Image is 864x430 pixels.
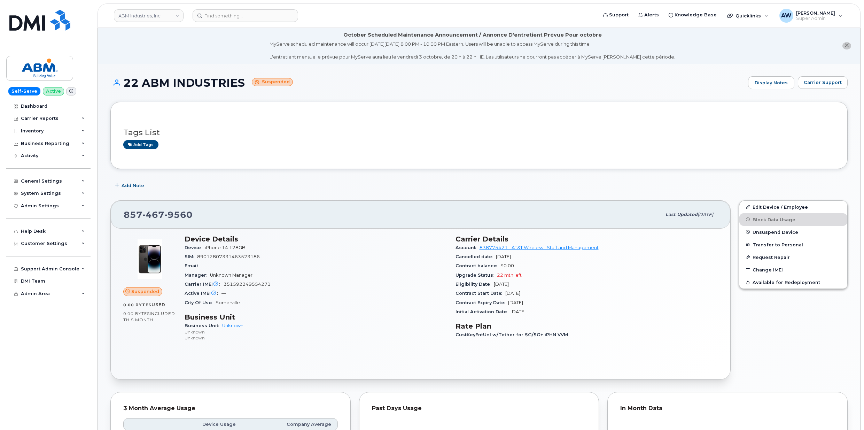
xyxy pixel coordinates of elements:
[124,209,193,220] span: 857
[185,245,205,250] span: Device
[123,405,338,412] div: 3 Month Average Usage
[804,79,842,86] span: Carrier Support
[739,213,847,226] button: Block Data Usage
[123,128,835,137] h3: Tags List
[505,291,520,296] span: [DATE]
[508,300,523,305] span: [DATE]
[739,226,847,238] button: Unsuspend Device
[798,76,848,89] button: Carrier Support
[739,251,847,263] button: Request Repair
[210,272,252,278] span: Unknown Manager
[497,272,522,278] span: 22 mth left
[151,302,165,307] span: used
[372,405,586,412] div: Past Days Usage
[123,311,150,316] span: 0.00 Bytes
[197,254,260,259] span: 89012807331463523186
[185,235,447,243] h3: Device Details
[185,300,216,305] span: City Of Use
[753,229,798,235] span: Unsuspend Device
[456,282,494,287] span: Eligibility Date
[110,179,150,192] button: Add Note
[456,254,496,259] span: Cancelled date
[216,300,240,305] span: Somerville
[142,209,164,220] span: 467
[343,31,602,39] div: October Scheduled Maintenance Announcement / Annonce D'entretient Prévue Pour octobre
[480,245,599,250] a: 838775421 - AT&T Wireless - Staff and Management
[185,282,224,287] span: Carrier IMEI
[185,313,447,321] h3: Business Unit
[739,201,847,213] a: Edit Device / Employee
[739,276,847,289] button: Available for Redeployment
[494,282,509,287] span: [DATE]
[252,78,293,86] small: Suspended
[456,235,718,243] h3: Carrier Details
[456,322,718,330] h3: Rate Plan
[456,309,511,314] span: Initial Activation Date
[456,300,508,305] span: Contract Expiry Date
[185,323,222,328] span: Business Unit
[842,42,851,49] button: close notification
[456,263,500,268] span: Contract balance
[665,212,698,217] span: Last updated
[222,323,243,328] a: Unknown
[511,309,526,314] span: [DATE]
[185,272,210,278] span: Manager
[698,212,713,217] span: [DATE]
[123,302,151,307] span: 0.00 Bytes
[748,76,794,90] a: Display Notes
[496,254,511,259] span: [DATE]
[131,288,159,295] span: Suspended
[123,140,158,149] a: Add tags
[456,291,505,296] span: Contract Start Date
[456,245,480,250] span: Account
[129,238,171,280] img: image20231002-3703462-njx0qo.jpeg
[753,280,820,285] span: Available for Redeployment
[185,329,447,335] p: Unknown
[456,332,572,337] span: CustKeyEntUnl w/Tether for 5G/5G+ iPHN VVM
[456,272,497,278] span: Upgrade Status
[205,245,246,250] span: iPhone 14 128GB
[122,182,144,189] span: Add Note
[164,209,193,220] span: 9560
[221,291,226,296] span: —
[224,282,271,287] span: 351592249554271
[739,238,847,251] button: Transfer to Personal
[620,405,835,412] div: In Month Data
[185,263,202,268] span: Email
[270,41,675,60] div: MyServe scheduled maintenance will occur [DATE][DATE] 8:00 PM - 10:00 PM Eastern. Users will be u...
[500,263,514,268] span: $0.00
[185,254,197,259] span: SIM
[739,263,847,276] button: Change IMEI
[185,291,221,296] span: Active IMEI
[202,263,206,268] span: —
[110,77,745,89] h1: 22 ABM INDUSTRIES
[185,335,447,341] p: Unknown
[123,311,175,322] span: included this month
